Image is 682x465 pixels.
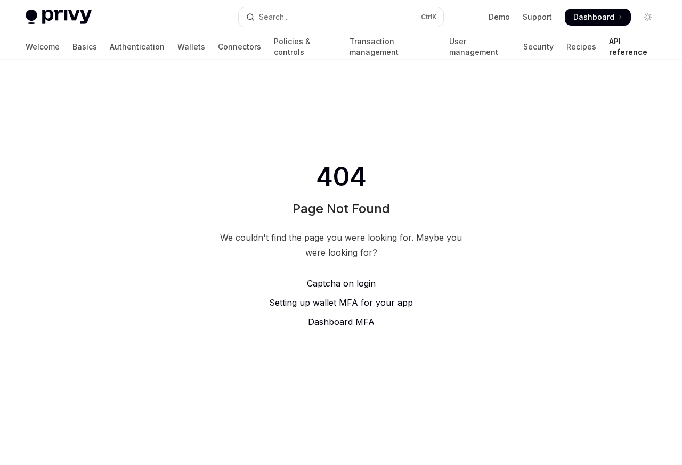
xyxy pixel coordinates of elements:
div: Search... [259,11,289,23]
span: Dashboard MFA [308,316,375,327]
a: Connectors [218,34,261,60]
span: Dashboard [573,12,614,22]
button: Toggle dark mode [639,9,656,26]
a: Dashboard [565,9,631,26]
a: Security [523,34,554,60]
img: light logo [26,10,92,25]
div: We couldn't find the page you were looking for. Maybe you were looking for? [215,230,467,260]
a: Recipes [566,34,596,60]
a: Dashboard MFA [215,315,467,328]
a: Authentication [110,34,165,60]
a: Basics [72,34,97,60]
h1: Page Not Found [293,200,390,217]
button: Open search [239,7,443,27]
a: Policies & controls [274,34,337,60]
a: Demo [489,12,510,22]
span: Setting up wallet MFA for your app [269,297,413,308]
a: Setting up wallet MFA for your app [215,296,467,309]
span: Captcha on login [307,278,376,289]
span: 404 [314,162,369,192]
a: Support [523,12,552,22]
span: Ctrl K [421,13,437,21]
a: API reference [609,34,656,60]
a: Welcome [26,34,60,60]
a: Wallets [177,34,205,60]
a: Captcha on login [215,277,467,290]
a: User management [449,34,511,60]
a: Transaction management [350,34,436,60]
